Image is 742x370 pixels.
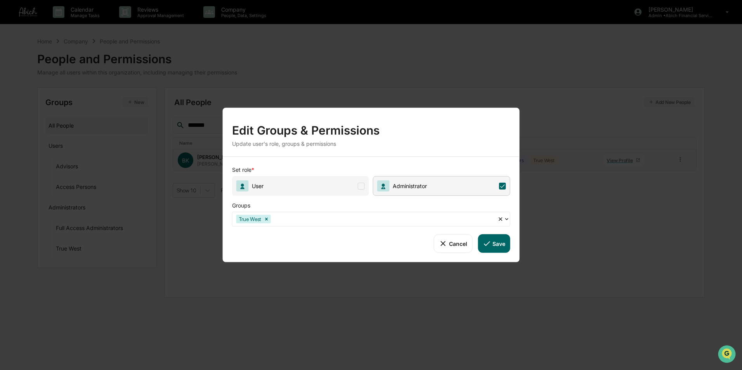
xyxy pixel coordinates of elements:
div: Remove True West [262,215,271,223]
div: We're available if you need us! [26,67,98,73]
img: 1746055101610-c473b297-6a78-478c-a979-82029cc54cd1 [8,59,22,73]
a: Powered byPylon [55,131,94,137]
a: 🔎Data Lookup [5,109,52,123]
div: 🖐️ [8,99,14,105]
span: Set role [232,166,251,176]
a: 🖐️Preclearance [5,95,53,109]
span: Administrator [390,183,427,189]
span: Attestations [64,98,96,105]
span: Preclearance [16,98,50,105]
div: Update user's role, groups & permissions [232,140,510,147]
span: Data Lookup [16,112,49,120]
button: Start new chat [132,62,141,71]
img: Administrator Icon [377,180,390,192]
div: True West [236,215,262,223]
div: 🔎 [8,113,14,119]
span: Pylon [77,131,94,137]
img: User Icon [236,180,249,192]
div: Start new chat [26,59,127,67]
p: How can we help? [8,16,141,29]
button: Cancel [434,234,472,253]
a: 🗄️Attestations [53,95,99,109]
div: Groups [232,196,480,212]
button: Save [478,234,510,253]
div: Edit Groups & Permissions [232,117,510,137]
span: User [249,183,264,189]
iframe: Open customer support [717,344,738,365]
div: 🗄️ [56,99,62,105]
